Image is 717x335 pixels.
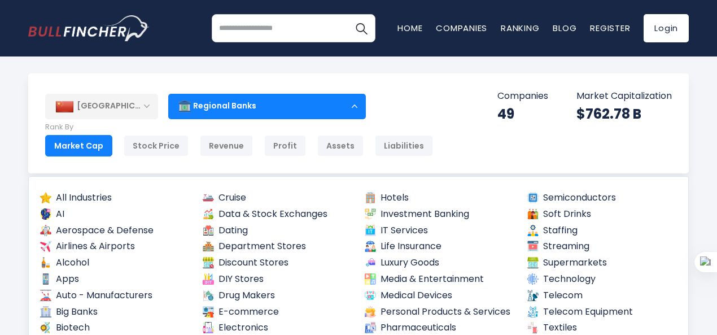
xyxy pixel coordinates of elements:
[364,256,516,270] a: Luxury Goods
[39,305,191,319] a: Big Banks
[553,22,576,34] a: Blog
[526,207,679,221] a: Soft Drinks
[526,272,679,286] a: Technology
[375,135,433,156] div: Liabilities
[202,272,354,286] a: DIY Stores
[317,135,364,156] div: Assets
[28,15,150,41] a: Go to homepage
[202,207,354,221] a: Data & Stock Exchanges
[202,224,354,238] a: Dating
[39,272,191,286] a: Apps
[202,240,354,254] a: Department Stores
[39,240,191,254] a: Airlines & Airports
[526,191,679,205] a: Semiconductors
[497,90,548,102] p: Companies
[28,15,150,41] img: bullfincher logo
[644,14,689,42] a: Login
[168,93,366,119] div: Regional Banks
[436,22,487,34] a: Companies
[364,207,516,221] a: Investment Banking
[364,191,516,205] a: Hotels
[202,191,354,205] a: Cruise
[364,305,516,319] a: Personal Products & Services
[264,135,306,156] div: Profit
[39,224,191,238] a: Aerospace & Defense
[45,123,433,132] p: Rank By
[202,321,354,335] a: Electronics
[364,272,516,286] a: Media & Entertainment
[526,240,679,254] a: Streaming
[202,256,354,270] a: Discount Stores
[39,256,191,270] a: Alcohol
[364,289,516,303] a: Medical Devices
[124,135,189,156] div: Stock Price
[364,321,516,335] a: Pharmaceuticals
[45,94,158,119] div: [GEOGRAPHIC_DATA]
[526,305,679,319] a: Telecom Equipment
[45,135,112,156] div: Market Cap
[202,289,354,303] a: Drug Makers
[347,14,375,42] button: Search
[497,105,548,123] div: 49
[501,22,539,34] a: Ranking
[526,224,679,238] a: Staffing
[364,240,516,254] a: Life Insurance
[576,90,672,102] p: Market Capitalization
[39,289,191,303] a: Auto - Manufacturers
[39,321,191,335] a: Biotech
[202,305,354,319] a: E-commerce
[590,22,630,34] a: Register
[526,321,679,335] a: Textiles
[397,22,422,34] a: Home
[526,289,679,303] a: Telecom
[39,207,191,221] a: AI
[364,224,516,238] a: IT Services
[526,256,679,270] a: Supermarkets
[576,105,672,123] div: $762.78 B
[39,191,191,205] a: All Industries
[200,135,253,156] div: Revenue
